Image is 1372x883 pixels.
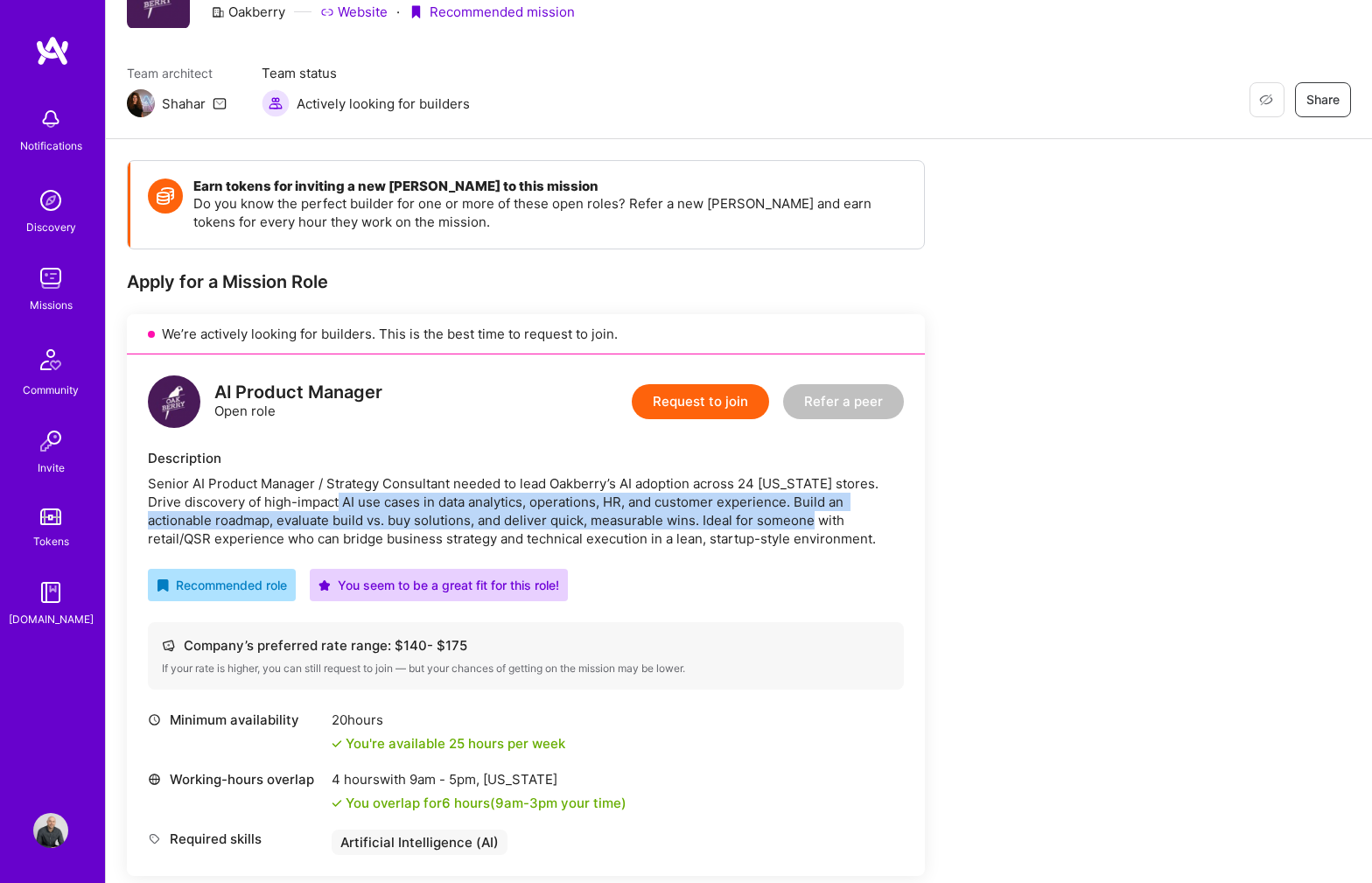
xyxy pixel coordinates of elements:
[162,662,890,676] div: If your rate is higher, you can still request to join — but your chances of getting on the missio...
[332,770,626,788] div: 4 hours with [US_STATE]
[33,183,68,218] img: discovery
[332,739,342,749] i: icon Check
[406,771,483,788] span: 9am - 5pm ,
[332,830,507,855] div: Artificial Intelligence (AI)
[33,102,68,137] img: bell
[332,798,342,809] i: icon Check
[157,579,169,592] i: icon RecommendedBadge
[23,381,79,399] div: Community
[40,508,61,525] img: tokens
[148,832,161,845] i: icon Tag
[211,5,225,19] i: icon CompanyGray
[213,96,227,110] i: icon Mail
[320,3,388,21] a: Website
[20,137,82,155] div: Notifications
[632,384,769,419] button: Request to join
[38,459,65,477] div: Invite
[127,314,925,354] div: We’re actively looking for builders. This is the best time to request to join.
[297,95,470,113] span: Actively looking for builders
[162,639,175,652] i: icon Cash
[332,711,565,729] div: 20 hours
[262,64,470,82] span: Team status
[33,532,69,550] div: Tokens
[35,35,70,67] img: logo
[148,179,183,214] img: Token icon
[409,5,423,19] i: icon PurpleRibbon
[148,449,904,467] div: Description
[33,813,68,848] img: User Avatar
[148,474,904,548] div: Senior AI Product Manager / Strategy Consultant needed to lead Oakberry’s AI adoption across 24 [...
[30,339,72,381] img: Community
[9,610,94,628] div: [DOMAIN_NAME]
[33,575,68,610] img: guide book
[148,713,161,726] i: icon Clock
[783,384,904,419] button: Refer a peer
[409,3,575,21] div: Recommended mission
[214,383,382,402] div: AI Product Manager
[29,813,73,848] a: User Avatar
[148,770,323,788] div: Working-hours overlap
[332,734,565,753] div: You're available 25 hours per week
[127,270,925,293] div: Apply for a Mission Role
[162,636,890,655] div: Company’s preferred rate range: $ 140 - $ 175
[162,95,206,113] div: Shahar
[157,576,287,594] div: Recommended role
[127,89,155,117] img: Team Architect
[495,795,557,811] span: 9am - 3pm
[26,218,76,236] div: Discovery
[127,64,227,82] span: Team architect
[148,711,323,729] div: Minimum availability
[1306,91,1340,109] span: Share
[148,830,323,848] div: Required skills
[193,194,906,231] p: Do you know the perfect builder for one or more of these open roles? Refer a new [PERSON_NAME] an...
[346,794,626,812] div: You overlap for 6 hours ( your time)
[1295,82,1351,117] button: Share
[1259,93,1273,107] i: icon EyeClosed
[318,576,559,594] div: You seem to be a great fit for this role!
[148,375,200,428] img: logo
[318,579,331,592] i: icon PurpleStar
[262,89,290,117] img: Actively looking for builders
[396,3,400,21] div: ·
[30,296,73,314] div: Missions
[33,424,68,459] img: Invite
[214,383,382,420] div: Open role
[148,773,161,786] i: icon World
[211,3,285,21] div: Oakberry
[33,261,68,296] img: teamwork
[193,179,906,194] h4: Earn tokens for inviting a new [PERSON_NAME] to this mission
